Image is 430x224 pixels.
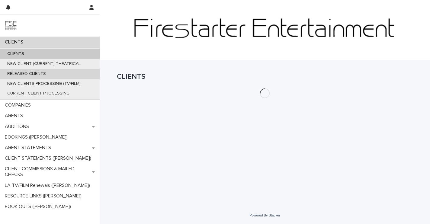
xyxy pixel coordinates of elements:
[2,134,72,140] p: BOOKINGS ([PERSON_NAME])
[117,72,413,81] h1: CLIENTS
[2,124,34,130] p: AUDITIONS
[2,113,28,119] p: AGENTS
[2,204,76,210] p: BOOK OUTS ([PERSON_NAME])
[2,166,92,178] p: CLIENT COMMISSIONS & MAILED CHECKS
[249,213,280,217] a: Powered By Stacker
[2,155,96,161] p: CLIENT STATEMENTS ([PERSON_NAME])
[2,183,95,188] p: LA TV/FILM Renewals ([PERSON_NAME])
[5,20,17,32] img: 9JgRvJ3ETPGCJDhvPVA5
[2,39,28,45] p: CLIENTS
[2,61,85,66] p: NEW CLIENT (CURRENT) THEATRICAL
[2,193,86,199] p: RESOURCE LINKS ([PERSON_NAME])
[2,145,56,151] p: AGENT STATEMENTS
[2,71,51,76] p: RELEASED CLIENTS
[2,81,85,86] p: NEW CLIENTS PROCESSING (TV/FILM)
[2,91,74,96] p: CURRENT CLIENT PROCESSING
[2,51,29,56] p: CLIENTS
[2,102,36,108] p: COMPANIES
